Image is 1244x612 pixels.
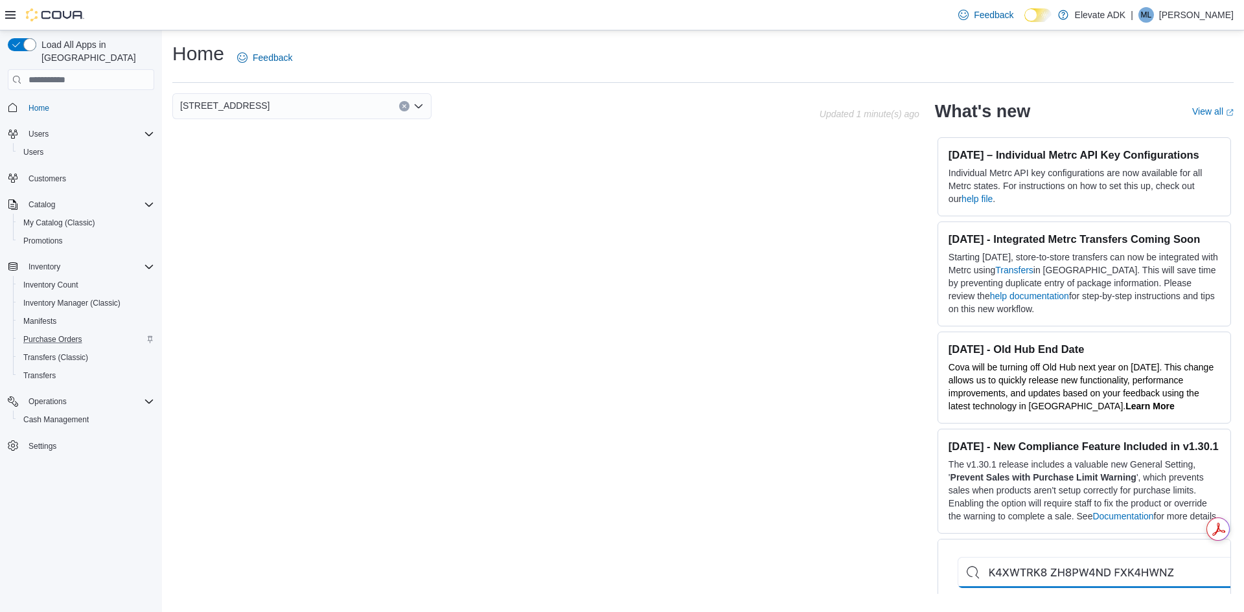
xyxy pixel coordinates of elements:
p: [PERSON_NAME] [1159,7,1234,23]
button: Open list of options [413,101,424,111]
span: Operations [23,394,154,409]
a: Inventory Count [18,277,84,293]
a: Learn More [1125,401,1174,411]
button: Inventory Manager (Classic) [13,294,159,312]
h3: [DATE] – Individual Metrc API Key Configurations [949,148,1220,161]
input: Dark Mode [1024,8,1052,22]
button: Users [13,143,159,161]
button: Inventory Count [13,276,159,294]
img: Cova [26,8,84,21]
span: Inventory Count [18,277,154,293]
span: Settings [23,438,154,454]
button: Customers [3,169,159,188]
button: Operations [3,392,159,411]
a: Documentation [1092,511,1153,521]
a: Manifests [18,313,62,329]
span: Inventory [29,262,60,272]
span: Feedback [253,51,292,64]
p: Elevate ADK [1075,7,1126,23]
h3: [DATE] - Old Hub End Date [949,343,1220,356]
strong: Prevent Sales with Purchase Limit Warning [950,472,1136,482]
span: Manifests [23,316,56,326]
span: Users [23,147,43,157]
a: help file [962,194,993,204]
button: Inventory [23,259,65,275]
span: Transfers [23,370,56,381]
div: Max Laclair [1138,7,1154,23]
p: The v1.30.1 release includes a valuable new General Setting, ' ', which prevents sales when produ... [949,458,1220,523]
span: Users [18,144,154,160]
span: Purchase Orders [18,332,154,347]
a: Transfers (Classic) [18,350,93,365]
p: Individual Metrc API key configurations are now available for all Metrc states. For instructions ... [949,166,1220,205]
span: Catalog [23,197,154,212]
button: Home [3,98,159,117]
span: Purchase Orders [23,334,82,345]
span: Transfers (Classic) [23,352,88,363]
span: Home [29,103,49,113]
a: View allExternal link [1192,106,1234,117]
span: Users [23,126,154,142]
span: ML [1141,7,1152,23]
button: Users [3,125,159,143]
span: Home [23,99,154,115]
button: Catalog [23,197,60,212]
span: Inventory [23,259,154,275]
a: Transfers [995,265,1033,275]
a: Transfers [18,368,61,383]
span: Customers [23,170,154,187]
button: Transfers [13,367,159,385]
svg: External link [1226,109,1234,117]
p: Starting [DATE], store-to-store transfers can now be integrated with Metrc using in [GEOGRAPHIC_D... [949,251,1220,315]
span: Dark Mode [1024,22,1025,23]
button: My Catalog (Classic) [13,214,159,232]
span: My Catalog (Classic) [18,215,154,231]
span: Promotions [23,236,63,246]
span: Inventory Manager (Classic) [18,295,154,311]
span: Cash Management [23,414,89,425]
button: Promotions [13,232,159,250]
button: Settings [3,436,159,455]
button: Cash Management [13,411,159,429]
span: My Catalog (Classic) [23,218,95,228]
button: Manifests [13,312,159,330]
span: Promotions [18,233,154,249]
nav: Complex example [8,93,154,489]
span: Transfers (Classic) [18,350,154,365]
a: help documentation [990,291,1069,301]
a: Home [23,100,54,116]
h3: [DATE] - Integrated Metrc Transfers Coming Soon [949,232,1220,245]
span: Feedback [974,8,1013,21]
a: Inventory Manager (Classic) [18,295,126,311]
h1: Home [172,41,224,67]
span: Settings [29,441,56,451]
button: Clear input [399,101,409,111]
button: Operations [23,394,72,409]
span: Catalog [29,199,55,210]
span: [STREET_ADDRESS] [180,98,270,113]
span: Customers [29,174,66,184]
a: Feedback [953,2,1019,28]
span: Inventory Manager (Classic) [23,298,121,308]
span: Cash Management [18,412,154,427]
button: Transfers (Classic) [13,348,159,367]
span: Operations [29,396,67,407]
a: Feedback [232,45,297,71]
button: Catalog [3,196,159,214]
p: | [1131,7,1133,23]
span: Transfers [18,368,154,383]
button: Inventory [3,258,159,276]
span: Load All Apps in [GEOGRAPHIC_DATA] [36,38,154,64]
button: Users [23,126,54,142]
h2: What's new [935,101,1030,122]
a: My Catalog (Classic) [18,215,100,231]
a: Users [18,144,49,160]
span: Users [29,129,49,139]
span: Manifests [18,313,154,329]
button: Purchase Orders [13,330,159,348]
a: Customers [23,171,71,187]
a: Promotions [18,233,68,249]
h3: [DATE] - New Compliance Feature Included in v1.30.1 [949,440,1220,453]
p: Updated 1 minute(s) ago [820,109,919,119]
